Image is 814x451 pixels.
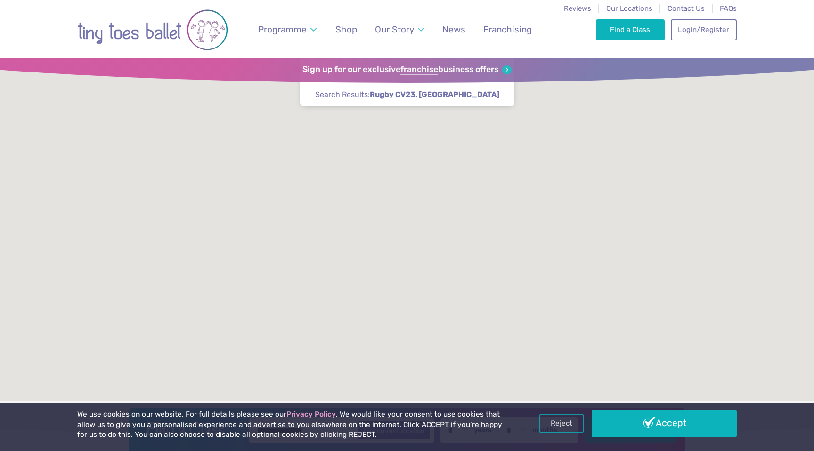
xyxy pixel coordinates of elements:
[564,4,591,13] a: Reviews
[77,6,228,54] img: tiny toes ballet
[606,4,652,13] a: Our Locations
[483,24,532,35] span: Franchising
[331,18,362,40] a: Shop
[479,18,537,40] a: Franchising
[438,18,470,40] a: News
[720,4,737,13] a: FAQs
[596,19,665,40] a: Find a Class
[400,64,438,75] strong: franchise
[302,64,511,75] a: Sign up for our exclusivefranchisebusiness offers
[286,410,336,419] a: Privacy Policy
[442,24,465,35] span: News
[77,410,506,440] p: We use cookies on our website. For full details please see our . We would like your consent to us...
[375,24,414,35] span: Our Story
[539,414,584,432] a: Reject
[254,18,321,40] a: Programme
[335,24,357,35] span: Shop
[671,19,737,40] a: Login/Register
[667,4,705,13] a: Contact Us
[258,24,307,35] span: Programme
[592,410,737,437] a: Accept
[371,18,429,40] a: Our Story
[370,90,499,99] strong: Rugby CV23, [GEOGRAPHIC_DATA]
